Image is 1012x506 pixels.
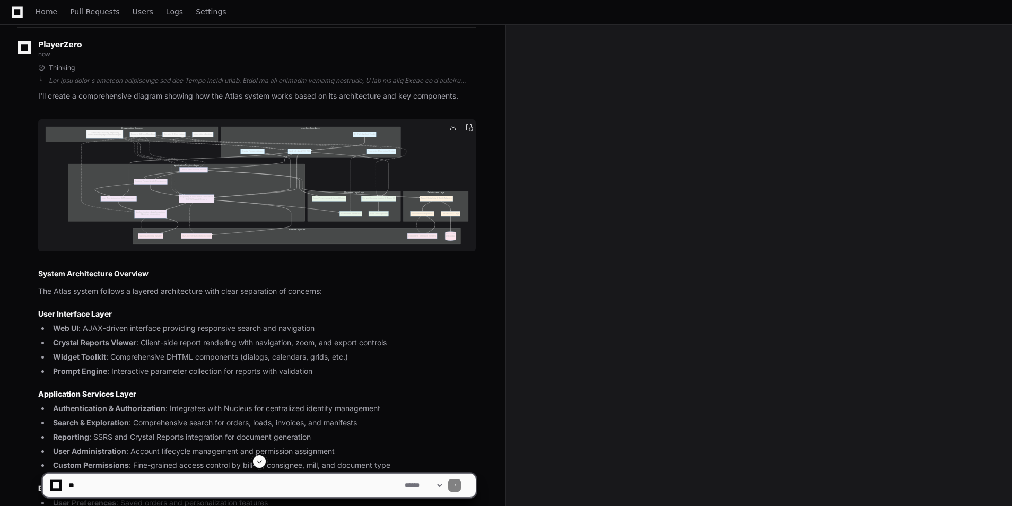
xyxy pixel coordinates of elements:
strong: Application Services Layer [38,389,136,398]
strong: Prompt Engine [53,367,107,376]
li: : Account lifecycle management and permission assignment [50,446,476,458]
strong: Reporting [53,432,89,441]
strong: Crystal Reports Viewer [53,338,136,347]
li: : Integrates with Nucleus for centralized identity management [50,403,476,415]
div: Lor ipsu dolor s ametcon adipiscinge sed doe Tempo incidi utlab. Etdol ma ali enimadm veniamq nos... [49,76,476,85]
li: : AJAX-driven interface providing responsive search and navigation [50,322,476,335]
span: Settings [196,8,226,15]
p: I'll create a comprehensive diagram showing how the Atlas system works based on its architecture ... [38,90,476,102]
strong: Search & Exploration [53,418,129,427]
p: The Atlas system follows a layered architecture with clear separation of concerns: [38,285,476,298]
span: Users [133,8,153,15]
span: PlayerZero [38,41,82,48]
strong: Web UI [53,324,78,333]
li: : SSRS and Crystal Reports integration for document generation [50,431,476,443]
li: : Client-side report rendering with navigation, zoom, and export controls [50,337,476,349]
span: Thinking [49,64,75,72]
span: now [38,50,50,58]
li: : Interactive parameter collection for reports with validation [50,365,476,378]
img: svg+xml,%3Csvg%20id%3D%22mermaid-container%22%20width%3D%22100%25%22%20xmlns%3D%22http%3A%2F%2Fww... [38,119,476,252]
strong: Widget Toolkit [53,352,106,361]
strong: User Interface Layer [38,309,112,318]
span: Pull Requests [70,8,119,15]
strong: Authentication & Authorization [53,404,165,413]
h2: System Architecture Overview [38,268,476,279]
strong: User Administration [53,447,126,456]
li: : Comprehensive DHTML components (dialogs, calendars, grids, etc.) [50,351,476,363]
li: : Comprehensive search for orders, loads, invoices, and manifests [50,417,476,429]
span: Home [36,8,57,15]
span: Logs [166,8,183,15]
